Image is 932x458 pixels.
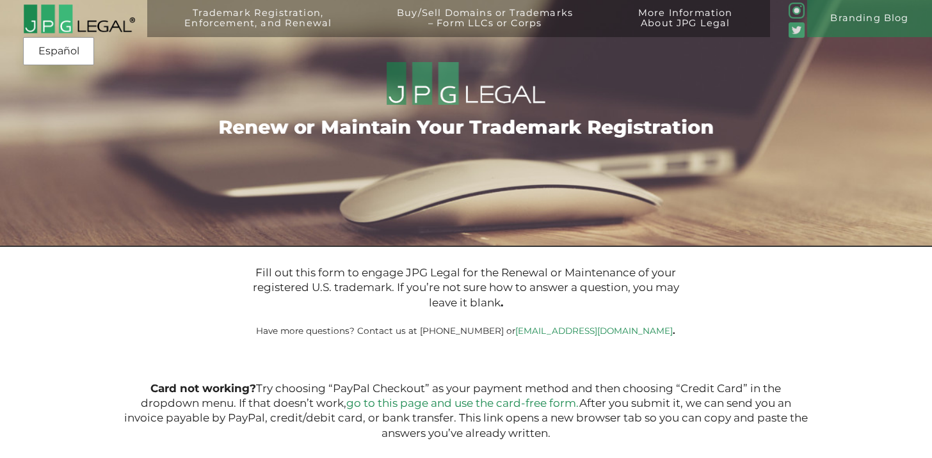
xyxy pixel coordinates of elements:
[256,326,675,336] small: Have more questions? Contact us at [PHONE_NUMBER] or
[369,8,600,45] a: Buy/Sell Domains or Trademarks– Form LLCs or Corps
[346,397,579,409] a: go to this page and use the card-free form.
[501,296,503,309] b: .
[515,326,673,336] a: [EMAIL_ADDRESS][DOMAIN_NAME]
[23,4,135,34] img: 2016-logo-black-letters-3-r.png
[610,8,760,45] a: More InformationAbout JPG Legal
[243,265,690,310] p: Fill out this form to engage JPG Legal for the Renewal or Maintenance of your registered U.S. tra...
[27,40,90,63] a: Español
[673,326,675,336] b: .
[789,22,804,38] img: Twitter_Social_Icon_Rounded_Square_Color-mid-green3-90.png
[157,8,360,45] a: Trademark Registration,Enforcement, and Renewal
[150,382,256,395] b: Card not working?
[789,3,804,18] img: glyph-logo_May2016-green3-90.png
